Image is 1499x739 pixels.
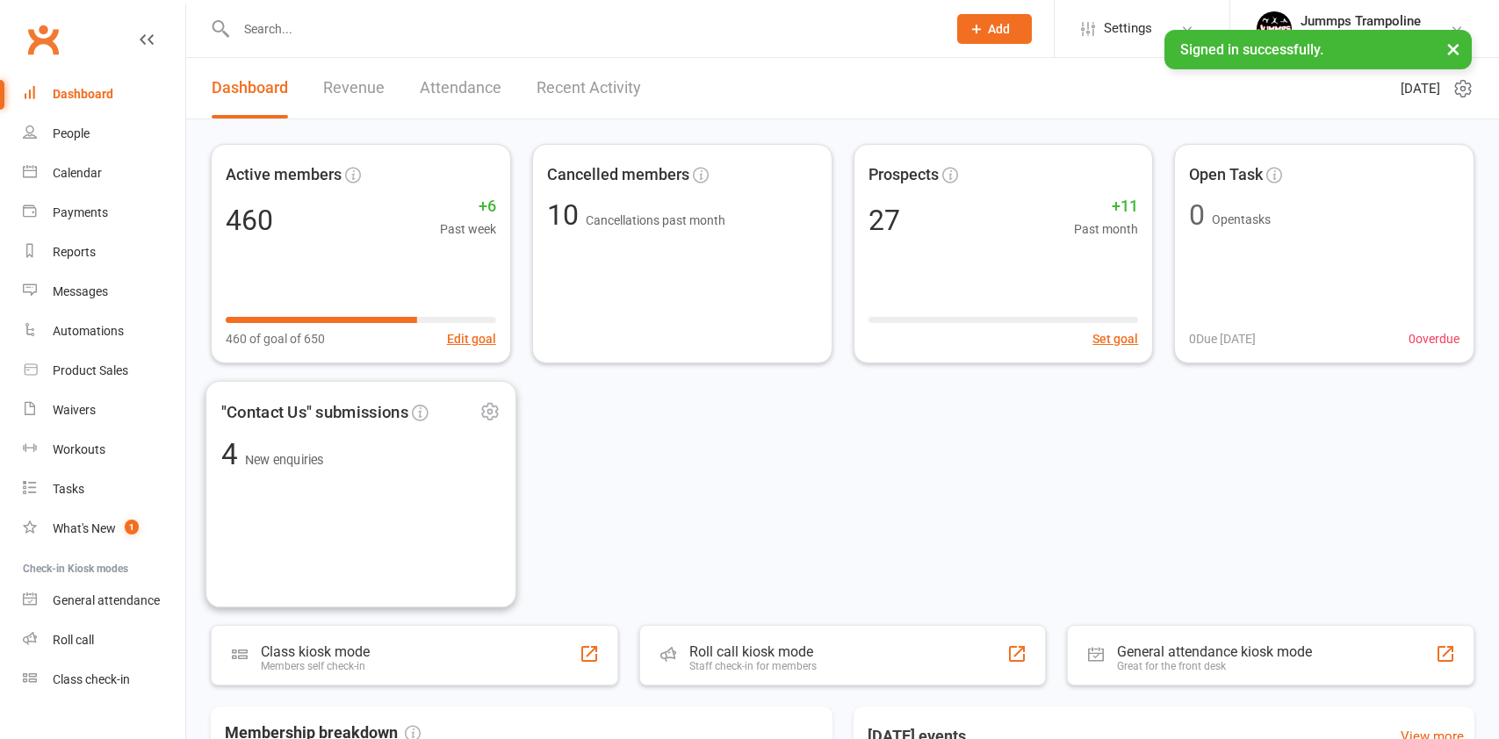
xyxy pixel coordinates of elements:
[23,581,185,621] a: General attendance kiosk mode
[226,206,273,234] div: 460
[1301,13,1450,29] div: Jummps Trampoline
[23,621,185,660] a: Roll call
[1074,194,1138,219] span: +11
[547,198,586,232] span: 10
[1438,30,1469,68] button: ×
[53,245,96,259] div: Reports
[53,166,102,180] div: Calendar
[245,452,324,467] span: New enquiries
[23,391,185,430] a: Waivers
[1189,329,1256,348] span: 0 Due [DATE]
[1092,329,1138,348] button: Set goal
[226,329,325,348] span: 460 of goal of 650
[447,329,496,348] button: Edit goal
[1074,219,1138,239] span: Past month
[23,114,185,154] a: People
[1117,660,1312,672] div: Great for the front desk
[23,509,185,549] a: What's New1
[689,643,817,660] div: Roll call kiosk mode
[261,643,370,660] div: Class kiosk mode
[221,399,408,426] span: "Contact Us" submissions
[21,18,65,61] a: Clubworx
[23,470,185,509] a: Tasks
[53,442,105,456] div: Workouts
[440,219,496,239] span: Past week
[547,162,689,188] span: Cancelled members
[1189,201,1205,229] div: 0
[23,351,185,391] a: Product Sales
[53,672,130,686] div: Class check-in
[53,403,96,417] div: Waivers
[53,324,124,338] div: Automations
[868,162,939,188] span: Prospects
[23,193,185,233] a: Payments
[23,75,185,114] a: Dashboard
[1104,9,1152,48] span: Settings
[1409,329,1459,348] span: 0 overdue
[53,363,128,377] div: Product Sales
[1189,162,1263,188] span: Open Task
[53,87,113,101] div: Dashboard
[53,633,94,647] div: Roll call
[1180,41,1323,58] span: Signed in successfully.
[23,154,185,193] a: Calendar
[125,520,139,535] span: 1
[23,430,185,470] a: Workouts
[53,126,90,140] div: People
[221,437,245,471] span: 4
[231,17,934,41] input: Search...
[988,22,1010,36] span: Add
[689,660,817,672] div: Staff check-in for members
[440,194,496,219] span: +6
[868,206,900,234] div: 27
[1212,212,1271,226] span: Open tasks
[23,660,185,700] a: Class kiosk mode
[586,213,725,227] span: Cancellations past month
[53,593,160,607] div: General attendance
[23,272,185,312] a: Messages
[537,58,641,118] a: Recent Activity
[23,312,185,351] a: Automations
[53,521,116,535] div: What's New
[1117,643,1312,660] div: General attendance kiosk mode
[53,284,108,298] div: Messages
[53,482,84,496] div: Tasks
[212,58,288,118] a: Dashboard
[1401,78,1440,99] span: [DATE]
[420,58,501,118] a: Attendance
[957,14,1032,44] button: Add
[1301,29,1450,45] div: Jummps Parkwood Pty Ltd
[1257,11,1292,47] img: thumb_image1698795904.png
[23,233,185,272] a: Reports
[261,660,370,672] div: Members self check-in
[226,162,342,188] span: Active members
[323,58,385,118] a: Revenue
[53,205,108,219] div: Payments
